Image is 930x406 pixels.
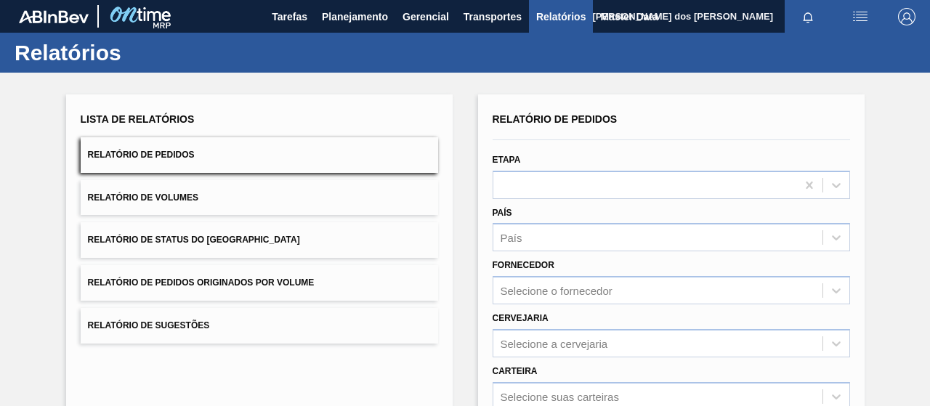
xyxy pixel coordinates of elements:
div: Selecione o fornecedor [501,285,612,297]
span: Lista de Relatórios [81,113,195,125]
span: Relatórios [536,8,586,25]
span: Relatório de Pedidos [493,113,618,125]
button: Relatório de Pedidos Originados por Volume [81,265,438,301]
div: País [501,232,522,244]
label: Cervejaria [493,313,549,323]
button: Relatório de Status do [GEOGRAPHIC_DATA] [81,222,438,258]
span: Tarefas [272,8,307,25]
label: País [493,208,512,218]
span: Relatório de Status do [GEOGRAPHIC_DATA] [88,235,300,245]
span: Relatório de Pedidos [88,150,195,160]
button: Relatório de Sugestões [81,308,438,344]
span: Relatório de Pedidos Originados por Volume [88,277,315,288]
img: userActions [852,8,869,25]
label: Carteira [493,366,538,376]
span: Gerencial [403,8,449,25]
img: Logout [898,8,915,25]
span: Planejamento [322,8,388,25]
div: Selecione a cervejaria [501,337,608,349]
label: Fornecedor [493,260,554,270]
h1: Relatórios [15,44,272,61]
button: Relatório de Volumes [81,180,438,216]
button: Relatório de Pedidos [81,137,438,173]
label: Etapa [493,155,521,165]
div: Selecione suas carteiras [501,390,619,402]
span: Relatório de Sugestões [88,320,210,330]
span: Relatório de Volumes [88,192,198,203]
span: Transportes [464,8,522,25]
img: TNhmsLtSVTkK8tSr43FrP2fwEKptu5GPRR3wAAAABJRU5ErkJggg== [19,10,89,23]
button: Notificações [785,7,831,27]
